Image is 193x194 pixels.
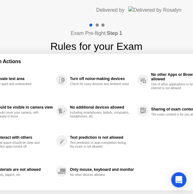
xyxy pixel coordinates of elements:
div: No additional devices allowed [70,105,134,110]
div: Delivered by [96,6,125,14]
b: Step 1 [107,30,122,36]
div: Turn off noise-making devices [70,77,134,81]
img: Delivered by Rosalyn [128,6,182,14]
div: Check for noisy devices and ambient noise [70,82,130,86]
div: Only mouse, keyboard and monitor [70,168,134,172]
h1: Rules for your Exam [51,39,143,54]
h4: Exam Pre-flight: [71,30,122,37]
div: Open Intercom Messenger [171,172,187,188]
div: Text prediction is not allowed [70,135,134,140]
div: No other devices allowed [70,173,130,177]
div: Including smartphones, tablets, computers, headphones, etc. [70,111,130,118]
div: Text prediction or auto-completion during the exam is not allowed [70,141,130,149]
